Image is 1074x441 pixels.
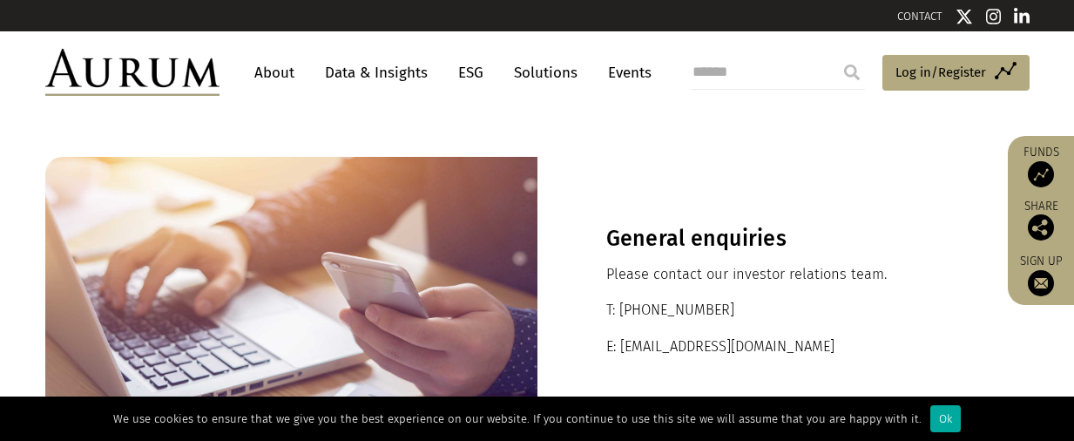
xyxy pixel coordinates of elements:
div: Ok [930,405,961,432]
h3: General enquiries [606,226,961,252]
span: Log in/Register [895,62,986,83]
input: Submit [834,55,869,90]
img: Aurum [45,49,220,96]
a: Solutions [505,57,586,89]
a: Log in/Register [882,55,1030,92]
div: Share [1017,200,1065,241]
a: Data & Insights [316,57,436,89]
img: Linkedin icon [1014,8,1030,25]
img: Instagram icon [986,8,1002,25]
img: Sign up to our newsletter [1028,270,1054,296]
p: E: [EMAIL_ADDRESS][DOMAIN_NAME] [606,336,961,358]
p: T: [PHONE_NUMBER] [606,299,961,322]
a: Sign up [1017,254,1065,296]
a: CONTACT [897,10,942,23]
img: Share this post [1028,214,1054,241]
a: Events [599,57,652,89]
p: Please contact our investor relations team. [606,263,961,286]
a: ESG [449,57,492,89]
img: Twitter icon [956,8,973,25]
a: Funds [1017,145,1065,187]
img: Access Funds [1028,161,1054,187]
a: About [246,57,303,89]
